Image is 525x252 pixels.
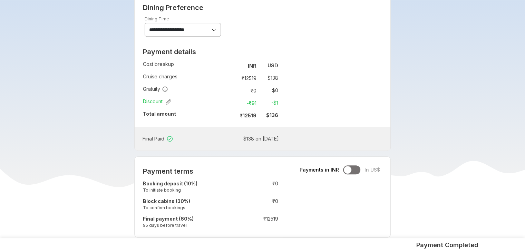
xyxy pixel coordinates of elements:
td: Cost breakup [143,59,227,72]
td: : [234,179,237,196]
strong: Block cabins (30%) [143,198,190,204]
td: ₹ 0 [237,179,278,196]
td: : [234,214,237,232]
h2: Payment terms [143,167,278,175]
span: Discount [143,98,171,105]
td: Final Paid [143,133,213,145]
td: $ 138 on [DATE] [216,134,279,144]
label: Dining Time [145,16,169,21]
strong: $ 136 [266,112,278,118]
td: ₹ 0 [237,196,278,214]
h2: Dining Preference [143,3,382,12]
td: $ 138 [259,73,278,83]
strong: Total amount [143,111,176,117]
td: : [213,133,216,145]
small: To initiate booking [143,187,234,193]
td: : [227,84,230,97]
td: : [227,59,230,72]
td: Cruise charges [143,72,227,84]
td: : [227,97,230,109]
span: Gratuity [143,86,168,93]
span: In US$ [364,166,380,173]
small: To confirm bookings [143,205,234,211]
h5: Payment Completed [416,241,478,249]
td: -₹ 91 [230,98,259,108]
td: ₹ 12519 [237,214,278,232]
td: -$ 1 [259,98,278,108]
td: : [227,72,230,84]
strong: INR [248,63,256,69]
strong: ₹ 12519 [240,113,256,118]
span: Payments in INR [300,166,339,173]
strong: USD [268,62,278,68]
td: ₹ 12519 [230,73,259,83]
td: ₹ 0 [230,86,259,95]
strong: Final payment (60%) [143,216,194,222]
td: : [227,109,230,122]
td: : [234,196,237,214]
small: 95 days before travel [143,222,234,228]
td: $ 0 [259,86,278,95]
strong: Booking deposit (10%) [143,181,197,186]
h2: Payment details [143,48,278,56]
